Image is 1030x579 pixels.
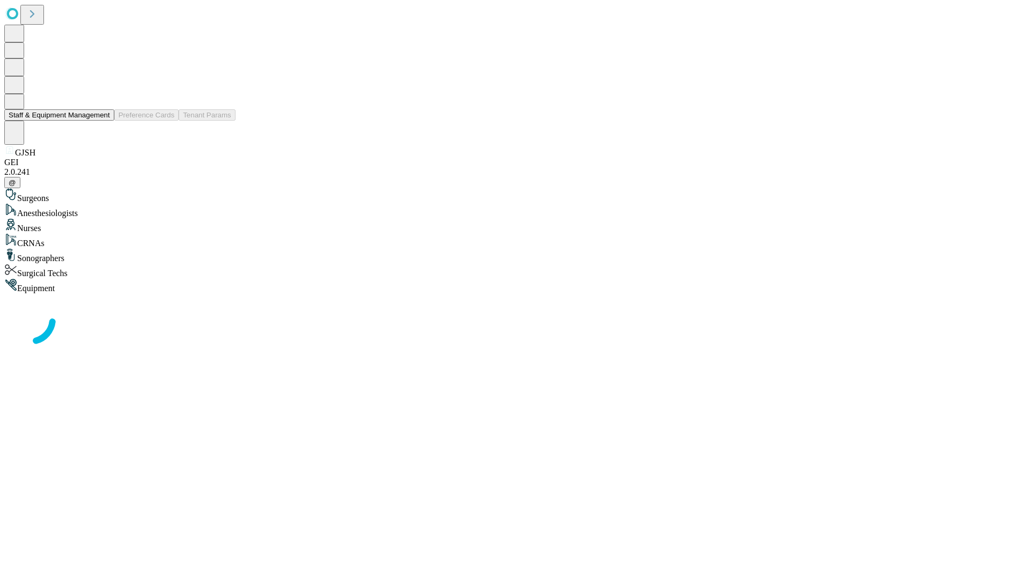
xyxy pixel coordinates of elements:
[4,109,114,121] button: Staff & Equipment Management
[4,278,1026,293] div: Equipment
[114,109,179,121] button: Preference Cards
[179,109,236,121] button: Tenant Params
[4,218,1026,233] div: Nurses
[4,248,1026,263] div: Sonographers
[4,188,1026,203] div: Surgeons
[9,179,16,187] span: @
[4,233,1026,248] div: CRNAs
[4,177,20,188] button: @
[4,167,1026,177] div: 2.0.241
[4,203,1026,218] div: Anesthesiologists
[15,148,35,157] span: GJSH
[4,158,1026,167] div: GEI
[4,263,1026,278] div: Surgical Techs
